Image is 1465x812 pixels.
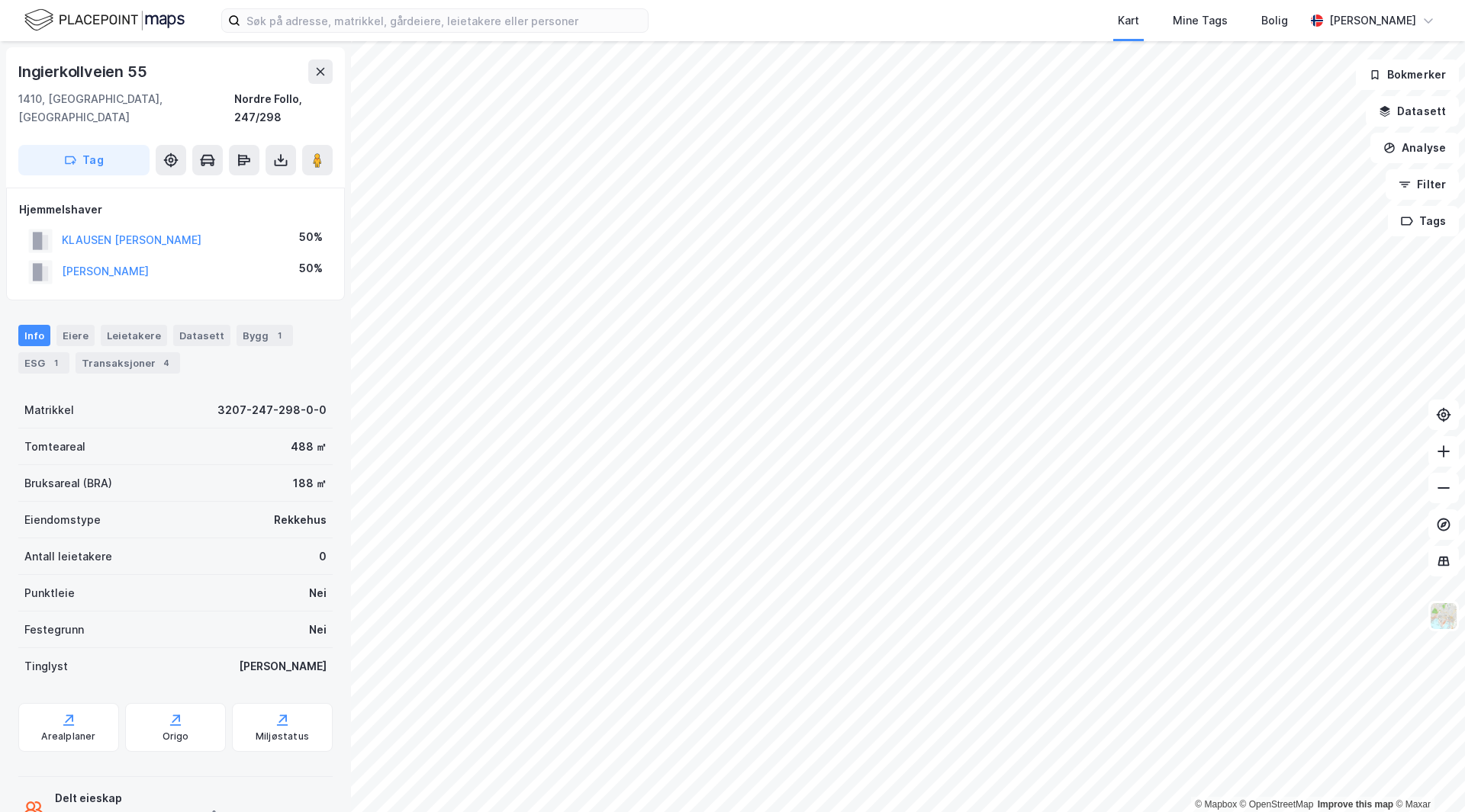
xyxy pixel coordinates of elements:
input: Søk på adresse, matrikkel, gårdeiere, leietakere eller personer [240,9,648,32]
div: 4 [159,355,174,371]
button: Bokmerker [1356,59,1459,90]
div: Origo [163,730,189,743]
div: Bygg [237,325,293,346]
div: Bolig [1261,11,1288,30]
button: Tags [1388,206,1459,236]
div: Ingierkollveien 55 [18,59,150,84]
div: Eiere [56,325,95,346]
img: logo.f888ab2527a4732fd821a326f86c7f29.svg [24,7,185,34]
div: Delt eieskap [55,789,255,807]
div: Eiendomstype [24,511,101,529]
img: Z [1429,602,1458,631]
div: Nei [309,584,327,602]
a: Improve this map [1318,799,1393,810]
iframe: Chat Widget [1389,739,1465,812]
div: Matrikkel [24,401,74,419]
div: ESG [18,352,69,374]
div: 188 ㎡ [293,474,327,493]
div: Miljøstatus [256,730,309,743]
div: 3207-247-298-0-0 [217,401,327,419]
div: Bruksareal (BRA) [24,474,112,493]
div: Punktleie [24,584,75,602]
button: Filter [1386,169,1459,200]
button: Analyse [1370,133,1459,163]
div: 1 [272,328,287,343]
button: Tag [18,145,150,175]
div: 50% [299,228,323,246]
div: [PERSON_NAME] [239,657,327,676]
div: 0 [319,547,327,566]
button: Datasett [1366,96,1459,127]
a: OpenStreetMap [1240,799,1314,810]
div: Info [18,325,50,346]
div: Hjemmelshaver [19,201,332,219]
div: 1 [48,355,63,371]
div: Datasett [173,325,230,346]
div: Festegrunn [24,621,84,639]
div: 488 ㎡ [291,438,327,456]
a: Mapbox [1195,799,1237,810]
div: 1410, [GEOGRAPHIC_DATA], [GEOGRAPHIC_DATA] [18,90,234,127]
div: Nordre Follo, 247/298 [234,90,333,127]
div: [PERSON_NAME] [1329,11,1416,30]
div: Mine Tags [1173,11,1228,30]
div: Antall leietakere [24,547,112,566]
div: 50% [299,259,323,278]
div: Tinglyst [24,657,68,676]
div: Kart [1118,11,1139,30]
div: Leietakere [101,325,167,346]
div: Transaksjoner [76,352,180,374]
div: Rekkehus [274,511,327,529]
div: Nei [309,621,327,639]
div: Tomteareal [24,438,85,456]
div: Arealplaner [41,730,95,743]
